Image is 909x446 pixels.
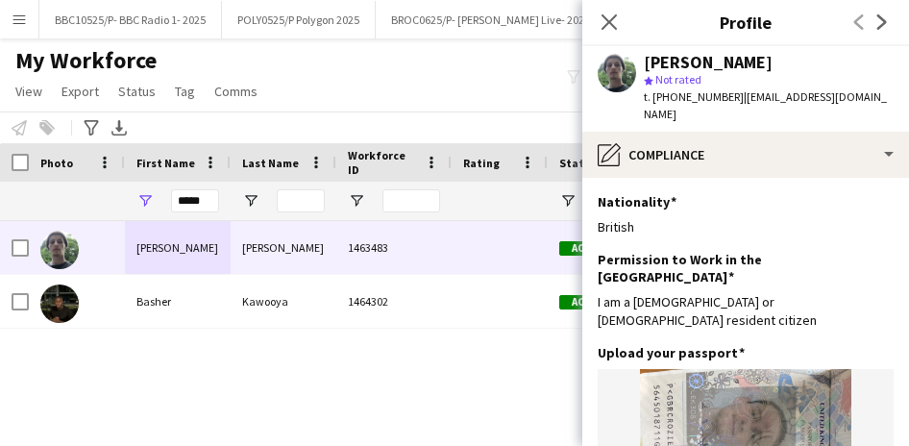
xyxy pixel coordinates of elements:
[214,83,258,100] span: Comms
[125,275,231,328] div: Basher
[207,79,265,104] a: Comms
[8,79,50,104] a: View
[559,156,597,170] span: Status
[559,241,619,256] span: Active
[382,189,440,212] input: Workforce ID Filter Input
[348,148,417,177] span: Workforce ID
[559,192,577,210] button: Open Filter Menu
[336,275,452,328] div: 1464302
[582,10,909,35] h3: Profile
[15,83,42,100] span: View
[54,79,107,104] a: Export
[348,192,365,210] button: Open Filter Menu
[108,116,131,139] app-action-btn: Export XLSX
[222,1,376,38] button: POLY0525/P Polygon 2025
[15,46,157,75] span: My Workforce
[277,189,325,212] input: Last Name Filter Input
[40,156,73,170] span: Photo
[598,218,894,235] div: British
[118,83,156,100] span: Status
[644,89,887,121] span: | [EMAIL_ADDRESS][DOMAIN_NAME]
[40,285,79,323] img: Basher Kawooya
[125,221,231,274] div: [PERSON_NAME]
[175,83,195,100] span: Tag
[231,275,336,328] div: Kawooya
[463,156,500,170] span: Rating
[40,231,79,269] img: Asher Crozier - Behan
[61,83,99,100] span: Export
[655,72,701,87] span: Not rated
[111,79,163,104] a: Status
[167,79,203,104] a: Tag
[376,1,606,38] button: BROC0625/P- [PERSON_NAME] Live- 2025
[598,293,894,328] div: I am a [DEMOGRAPHIC_DATA] or [DEMOGRAPHIC_DATA] resident citizen
[242,156,299,170] span: Last Name
[582,132,909,178] div: Compliance
[231,221,336,274] div: [PERSON_NAME]
[598,193,676,211] h3: Nationality
[644,54,773,71] div: [PERSON_NAME]
[559,295,619,310] span: Active
[242,192,259,210] button: Open Filter Menu
[136,192,154,210] button: Open Filter Menu
[598,344,745,361] h3: Upload your passport
[136,156,195,170] span: First Name
[171,189,219,212] input: First Name Filter Input
[598,251,878,285] h3: Permission to Work in the [GEOGRAPHIC_DATA]
[644,89,744,104] span: t. [PHONE_NUMBER]
[80,116,103,139] app-action-btn: Advanced filters
[39,1,222,38] button: BBC10525/P- BBC Radio 1- 2025
[336,221,452,274] div: 1463483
